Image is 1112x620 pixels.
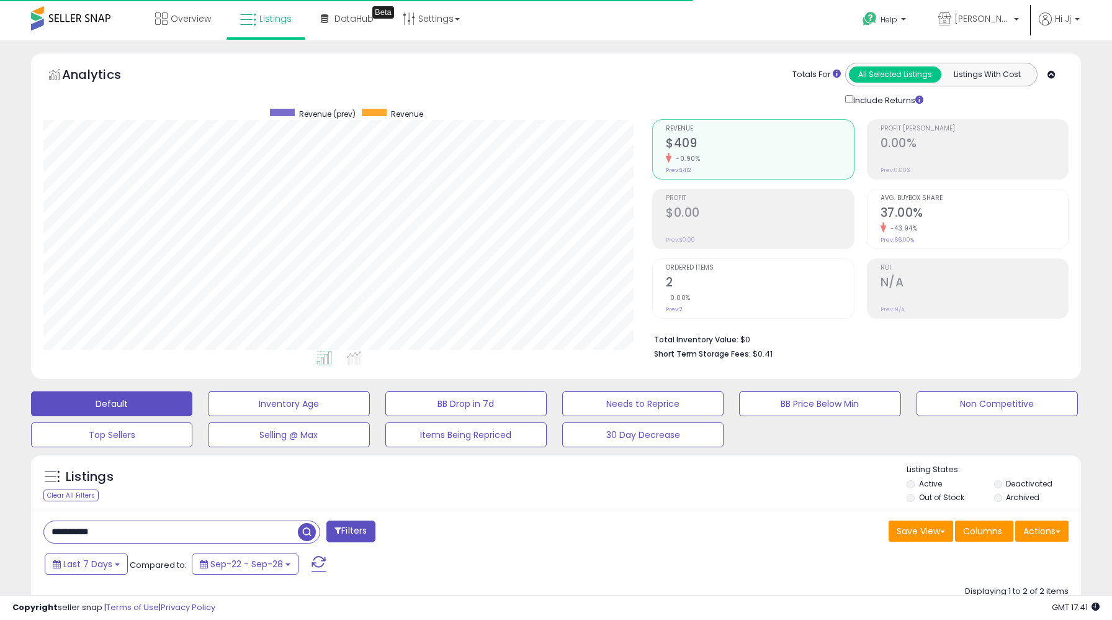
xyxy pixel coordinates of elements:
[1006,478,1052,489] label: Deactivated
[881,206,1068,222] h2: 37.00%
[954,12,1010,25] span: [PERSON_NAME]'s Movies
[849,66,941,83] button: All Selected Listings
[12,602,215,614] div: seller snap | |
[881,14,897,25] span: Help
[666,265,853,271] span: Ordered Items
[654,331,1059,346] li: $0
[886,224,918,233] small: -43.94%
[666,236,695,244] small: Prev: $0.00
[208,422,369,447] button: Selling @ Max
[192,554,298,575] button: Sep-22 - Sep-28
[666,195,853,202] span: Profit
[106,601,159,613] a: Terms of Use
[836,93,938,107] div: Include Returns
[1055,12,1071,25] span: Hi Jj
[881,125,1068,132] span: Profit [PERSON_NAME]
[326,521,375,542] button: Filters
[171,12,211,25] span: Overview
[391,109,423,119] span: Revenue
[334,12,374,25] span: DataHub
[666,206,853,222] h2: $0.00
[299,109,356,119] span: Revenue (prev)
[1039,12,1080,40] a: Hi Jj
[130,559,187,571] span: Compared to:
[210,558,283,570] span: Sep-22 - Sep-28
[666,125,853,132] span: Revenue
[385,422,547,447] button: Items Being Repriced
[385,391,547,416] button: BB Drop in 7d
[666,166,691,174] small: Prev: $412
[753,348,773,360] span: $0.41
[208,391,369,416] button: Inventory Age
[666,136,853,153] h2: $409
[63,558,112,570] span: Last 7 Days
[654,334,738,345] b: Total Inventory Value:
[941,66,1033,83] button: Listings With Cost
[919,478,942,489] label: Active
[881,265,1068,271] span: ROI
[666,306,683,313] small: Prev: 2
[43,490,99,501] div: Clear All Filters
[1052,601,1100,613] span: 2025-10-7 17:41 GMT
[955,521,1013,542] button: Columns
[654,349,751,359] b: Short Term Storage Fees:
[739,391,900,416] button: BB Price Below Min
[881,306,905,313] small: Prev: N/A
[45,554,128,575] button: Last 7 Days
[31,391,192,416] button: Default
[862,11,877,27] i: Get Help
[671,154,700,163] small: -0.90%
[372,6,394,19] div: Tooltip anchor
[963,525,1002,537] span: Columns
[666,293,691,303] small: 0.00%
[917,391,1078,416] button: Non Competitive
[965,586,1069,598] div: Displaying 1 to 2 of 2 items
[1006,492,1039,503] label: Archived
[666,275,853,292] h2: 2
[889,521,953,542] button: Save View
[907,464,1081,476] p: Listing States:
[881,275,1068,292] h2: N/A
[562,422,724,447] button: 30 Day Decrease
[881,236,914,244] small: Prev: 66.00%
[881,195,1068,202] span: Avg. Buybox Share
[12,601,58,613] strong: Copyright
[62,66,145,86] h5: Analytics
[1015,521,1069,542] button: Actions
[792,69,841,81] div: Totals For
[853,2,918,40] a: Help
[562,391,724,416] button: Needs to Reprice
[881,166,910,174] small: Prev: 0.00%
[31,422,192,447] button: Top Sellers
[881,136,1068,153] h2: 0.00%
[161,601,215,613] a: Privacy Policy
[66,468,114,486] h5: Listings
[259,12,292,25] span: Listings
[919,492,964,503] label: Out of Stock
